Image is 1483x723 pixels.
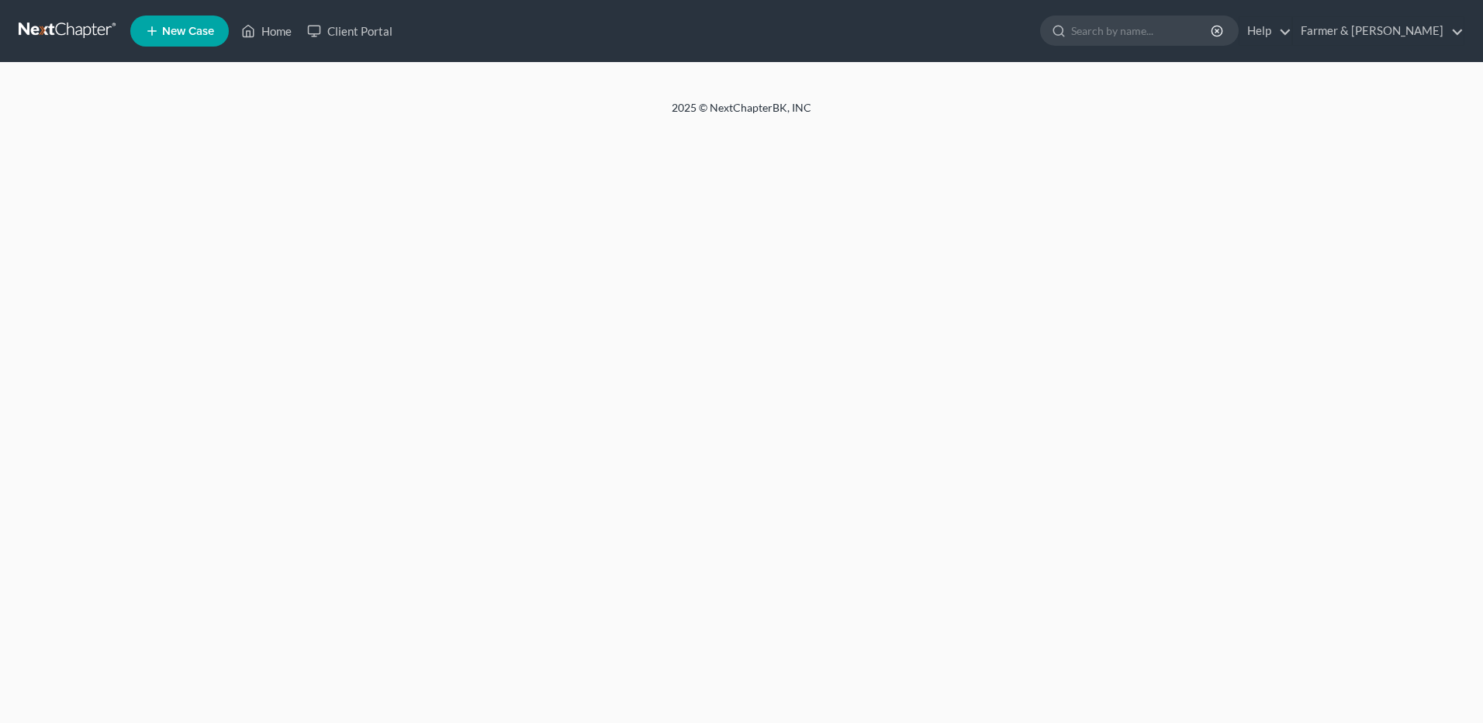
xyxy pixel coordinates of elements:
[1293,17,1464,45] a: Farmer & [PERSON_NAME]
[299,100,1184,128] div: 2025 © NextChapterBK, INC
[233,17,299,45] a: Home
[299,17,400,45] a: Client Portal
[1071,16,1213,45] input: Search by name...
[162,26,214,37] span: New Case
[1239,17,1291,45] a: Help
